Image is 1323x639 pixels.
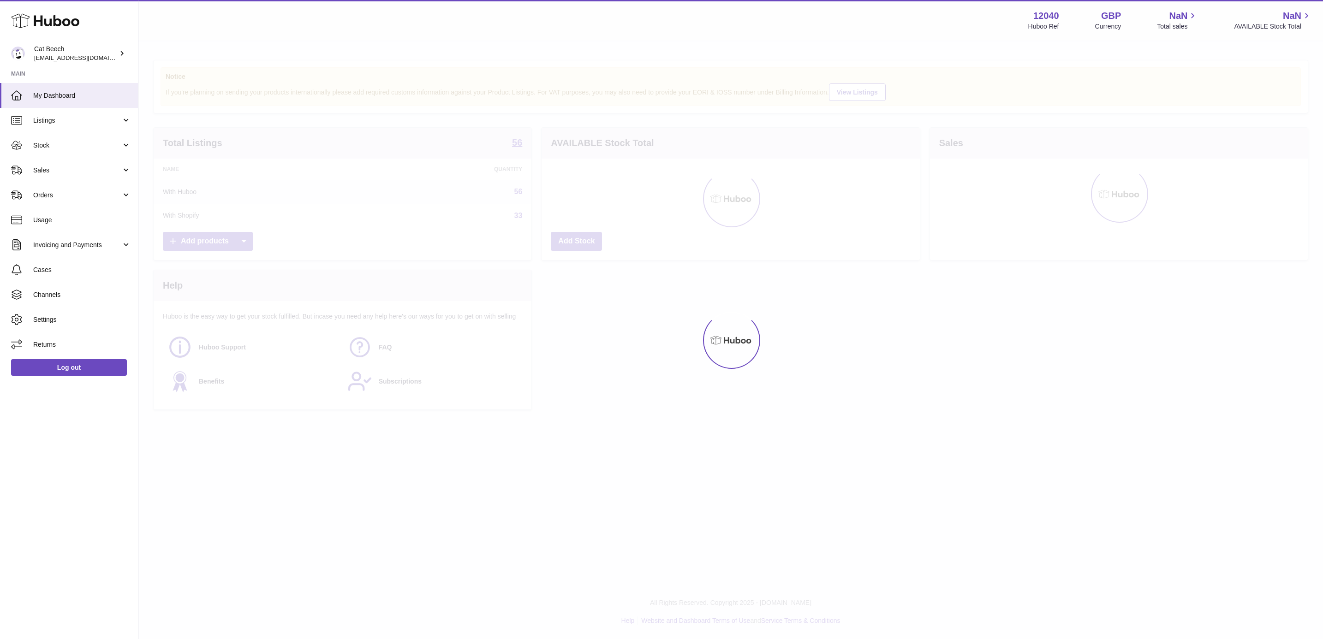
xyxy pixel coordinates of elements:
span: My Dashboard [33,91,131,100]
span: Settings [33,315,131,324]
span: Returns [33,340,131,349]
span: Total sales [1157,22,1198,31]
span: Stock [33,141,121,150]
strong: 12040 [1033,10,1059,22]
a: Log out [11,359,127,376]
strong: GBP [1101,10,1121,22]
span: Listings [33,116,121,125]
div: Currency [1095,22,1121,31]
div: Huboo Ref [1028,22,1059,31]
div: Cat Beech [34,45,117,62]
span: Usage [33,216,131,225]
span: NaN [1283,10,1301,22]
a: NaN AVAILABLE Stock Total [1234,10,1312,31]
img: internalAdmin-12040@internal.huboo.com [11,47,25,60]
span: Channels [33,290,131,299]
span: Orders [33,191,121,200]
a: NaN Total sales [1157,10,1198,31]
span: Invoicing and Payments [33,241,121,249]
span: [EMAIL_ADDRESS][DOMAIN_NAME] [34,54,136,61]
span: Sales [33,166,121,175]
span: NaN [1169,10,1187,22]
span: AVAILABLE Stock Total [1234,22,1312,31]
span: Cases [33,266,131,274]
